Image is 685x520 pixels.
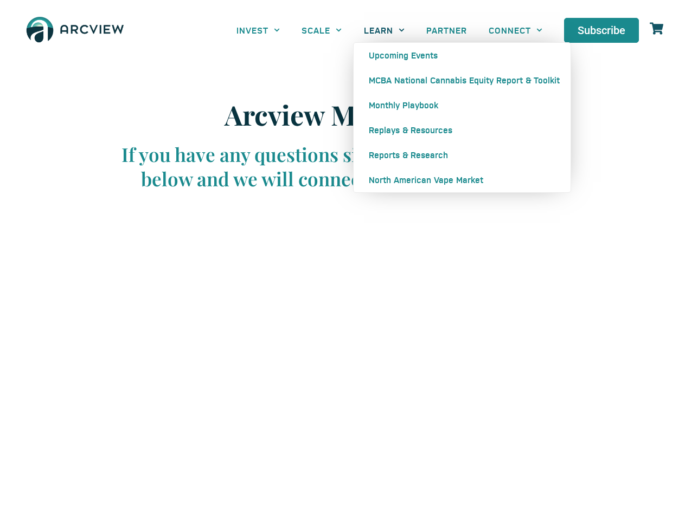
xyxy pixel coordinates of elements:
[226,18,291,42] a: INVEST
[354,118,571,142] a: Replays & Resources
[564,18,639,43] a: Subscribe
[110,99,576,131] h2: Arcview Marketing
[226,18,553,42] nav: Menu
[353,42,571,193] ul: LEARN
[354,93,571,118] a: Monthly Playbook
[291,18,353,42] a: SCALE
[22,11,129,50] img: The Arcview Group
[354,43,571,68] a: Upcoming Events
[353,18,415,42] a: LEARN
[415,18,478,42] a: PARTNER
[354,68,571,93] a: MCBA National Cannabis Equity Report & Toolkit
[354,142,571,167] a: Reports & Research
[354,167,571,192] a: North American Vape Market
[578,25,625,36] span: Subscribe
[110,142,576,191] div: If you have any questions simply complete the form below and we will connect with you right away.
[478,18,553,42] a: CONNECT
